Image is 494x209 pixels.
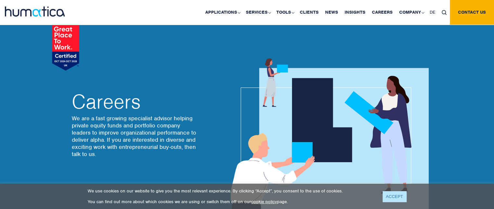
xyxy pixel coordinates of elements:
img: logo [5,7,65,17]
a: ACCEPT [383,191,406,202]
img: search_icon [442,10,447,15]
p: We are a fast growing specialist advisor helping private equity funds and portfolio company leade... [72,115,198,158]
a: cookie policy [251,199,277,204]
span: DE [430,9,435,15]
h2: Careers [72,92,198,111]
p: You can find out more about which cookies we are using or switch them off on our page. [88,199,374,204]
p: We use cookies on our website to give you the most relevant experience. By clicking “Accept”, you... [88,188,374,194]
